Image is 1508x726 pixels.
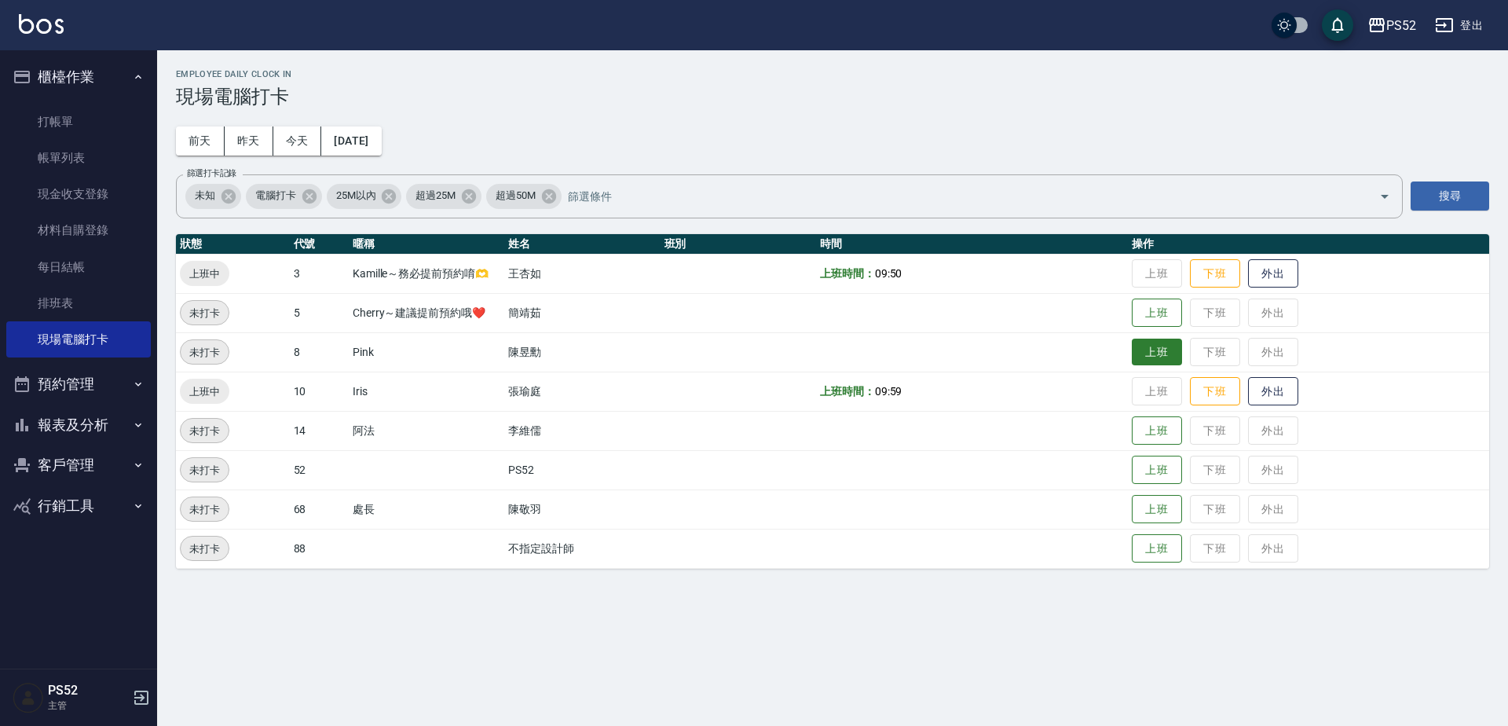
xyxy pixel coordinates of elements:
img: Person [13,682,44,713]
button: 預約管理 [6,364,151,405]
td: 李維儒 [504,411,660,450]
span: 未打卡 [181,541,229,557]
h5: PS52 [48,683,128,698]
td: 陳敬羽 [504,489,660,529]
span: 超過50M [486,188,545,203]
td: 處長 [349,489,504,529]
a: 帳單列表 [6,140,151,176]
button: 登出 [1429,11,1489,40]
span: 未打卡 [181,501,229,518]
td: 不指定設計師 [504,529,660,568]
button: 搜尋 [1411,181,1489,211]
span: 09:50 [875,267,902,280]
button: 下班 [1190,259,1240,288]
div: 超過50M [486,184,562,209]
button: 外出 [1248,259,1298,288]
button: Open [1372,184,1397,209]
td: 王杏如 [504,254,660,293]
td: 阿法 [349,411,504,450]
span: 未打卡 [181,462,229,478]
a: 打帳單 [6,104,151,140]
button: 外出 [1248,377,1298,406]
td: Pink [349,332,504,372]
div: 超過25M [406,184,481,209]
td: Iris [349,372,504,411]
span: 未打卡 [181,423,229,439]
a: 現金收支登錄 [6,176,151,212]
td: 14 [290,411,349,450]
td: 5 [290,293,349,332]
b: 上班時間： [820,267,875,280]
span: 上班中 [180,383,229,400]
button: 上班 [1132,495,1182,524]
button: 客戶管理 [6,445,151,486]
button: 櫃檯作業 [6,57,151,97]
td: 8 [290,332,349,372]
button: 上班 [1132,534,1182,563]
th: 操作 [1128,234,1489,255]
td: 10 [290,372,349,411]
h3: 現場電腦打卡 [176,86,1489,108]
th: 時間 [816,234,1128,255]
td: 3 [290,254,349,293]
th: 代號 [290,234,349,255]
h2: Employee Daily Clock In [176,69,1489,79]
input: 篩選條件 [564,182,1352,210]
a: 現場電腦打卡 [6,321,151,357]
p: 主管 [48,698,128,713]
td: 52 [290,450,349,489]
td: 陳昱勳 [504,332,660,372]
td: 88 [290,529,349,568]
th: 班別 [661,234,816,255]
div: 電腦打卡 [246,184,322,209]
td: PS52 [504,450,660,489]
span: 上班中 [180,266,229,282]
b: 上班時間： [820,385,875,398]
a: 排班表 [6,285,151,321]
button: 下班 [1190,377,1240,406]
button: 報表及分析 [6,405,151,445]
a: 每日結帳 [6,249,151,285]
button: 上班 [1132,416,1182,445]
button: save [1322,9,1353,41]
div: 未知 [185,184,241,209]
label: 篩選打卡記錄 [187,167,236,179]
th: 狀態 [176,234,290,255]
div: 25M以內 [327,184,402,209]
span: 電腦打卡 [246,188,306,203]
button: 行銷工具 [6,486,151,526]
span: 25M以內 [327,188,386,203]
button: 上班 [1132,456,1182,485]
td: 張瑜庭 [504,372,660,411]
span: 未知 [185,188,225,203]
span: 未打卡 [181,305,229,321]
a: 材料自購登錄 [6,212,151,248]
td: Kamille～務必提前預約唷🫶 [349,254,504,293]
button: 前天 [176,126,225,156]
span: 未打卡 [181,344,229,361]
button: [DATE] [321,126,381,156]
td: 68 [290,489,349,529]
img: Logo [19,14,64,34]
td: Cherry～建議提前預約哦❤️ [349,293,504,332]
span: 超過25M [406,188,465,203]
button: 昨天 [225,126,273,156]
span: 09:59 [875,385,902,398]
button: 今天 [273,126,322,156]
div: PS52 [1386,16,1416,35]
td: 簡靖茹 [504,293,660,332]
th: 姓名 [504,234,660,255]
button: PS52 [1361,9,1422,42]
button: 上班 [1132,299,1182,328]
th: 暱稱 [349,234,504,255]
button: 上班 [1132,339,1182,366]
